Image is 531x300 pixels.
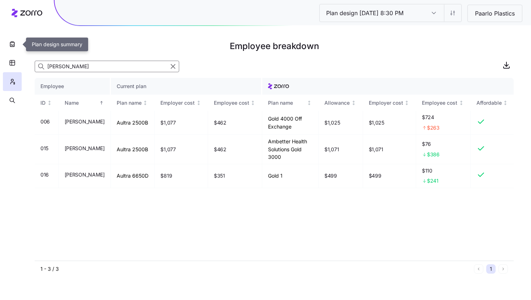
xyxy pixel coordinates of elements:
div: Not sorted [47,100,52,105]
div: Employee cost [422,99,457,107]
span: [PERSON_NAME] [65,145,105,152]
th: NameSorted ascending [59,95,111,111]
span: $1,071 [369,146,383,153]
span: $241 [427,177,439,184]
button: 1 [486,264,496,274]
span: 006 [40,118,50,125]
td: Gold 1 [262,164,319,188]
h1: Employee breakdown [35,38,514,55]
button: Previous page [474,264,483,274]
div: Employer cost [160,99,195,107]
span: $351 [214,172,225,179]
td: Gold 4000 Off Exchange [262,111,319,135]
span: $1,077 [160,146,176,153]
th: Employer costNot sorted [363,95,416,111]
th: Plan nameNot sorted [111,95,155,111]
div: Employee cost [214,99,249,107]
div: ID [40,99,46,107]
input: Search employees [35,61,179,72]
span: [PERSON_NAME] [65,171,105,178]
div: Not sorted [250,100,255,105]
th: AllowanceNot sorted [319,95,363,111]
span: $499 [369,172,381,179]
span: $462 [214,119,226,126]
span: $1,071 [324,146,339,153]
div: Name [65,99,98,107]
div: Not sorted [351,100,356,105]
span: [PERSON_NAME] [65,118,105,125]
span: 015 [40,145,48,152]
td: Aultra 2500B [111,135,155,164]
span: $1,025 [324,119,340,126]
th: Employee costNot sorted [208,95,263,111]
span: $1,077 [160,119,176,126]
div: 1 - 3 / 3 [40,265,471,273]
span: $819 [160,172,172,179]
span: $724 [422,114,465,121]
div: Not sorted [196,100,201,105]
div: Not sorted [503,100,508,105]
td: Aultra 6650D [111,164,155,188]
th: AffordableNot sorted [471,95,514,111]
div: Sorted ascending [99,100,104,105]
th: IDNot sorted [35,95,59,111]
span: $386 [427,151,440,158]
span: Paarlo Plastics [469,9,521,18]
td: Ambetter Health Solutions Gold 3000 [262,135,319,164]
span: 016 [40,171,49,178]
th: Employee [35,78,111,95]
span: $110 [422,167,465,174]
div: Affordable [476,99,502,107]
span: $462 [214,146,226,153]
div: Plan name [117,99,142,107]
span: $263 [427,124,440,131]
div: Not sorted [404,100,409,105]
button: Next page [498,264,508,274]
button: Settings [444,4,461,22]
td: Aultra 2500B [111,111,155,135]
div: Not sorted [459,100,464,105]
div: Not sorted [307,100,312,105]
span: $76 [422,140,465,148]
div: Employer cost [369,99,403,107]
span: $499 [324,172,337,179]
div: Plan name [268,99,305,107]
div: Not sorted [143,100,148,105]
th: Current plan [111,78,263,95]
th: Plan nameNot sorted [262,95,319,111]
th: Employer costNot sorted [155,95,208,111]
th: Employee costNot sorted [416,95,471,111]
div: Allowance [324,99,350,107]
span: $1,025 [369,119,384,126]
